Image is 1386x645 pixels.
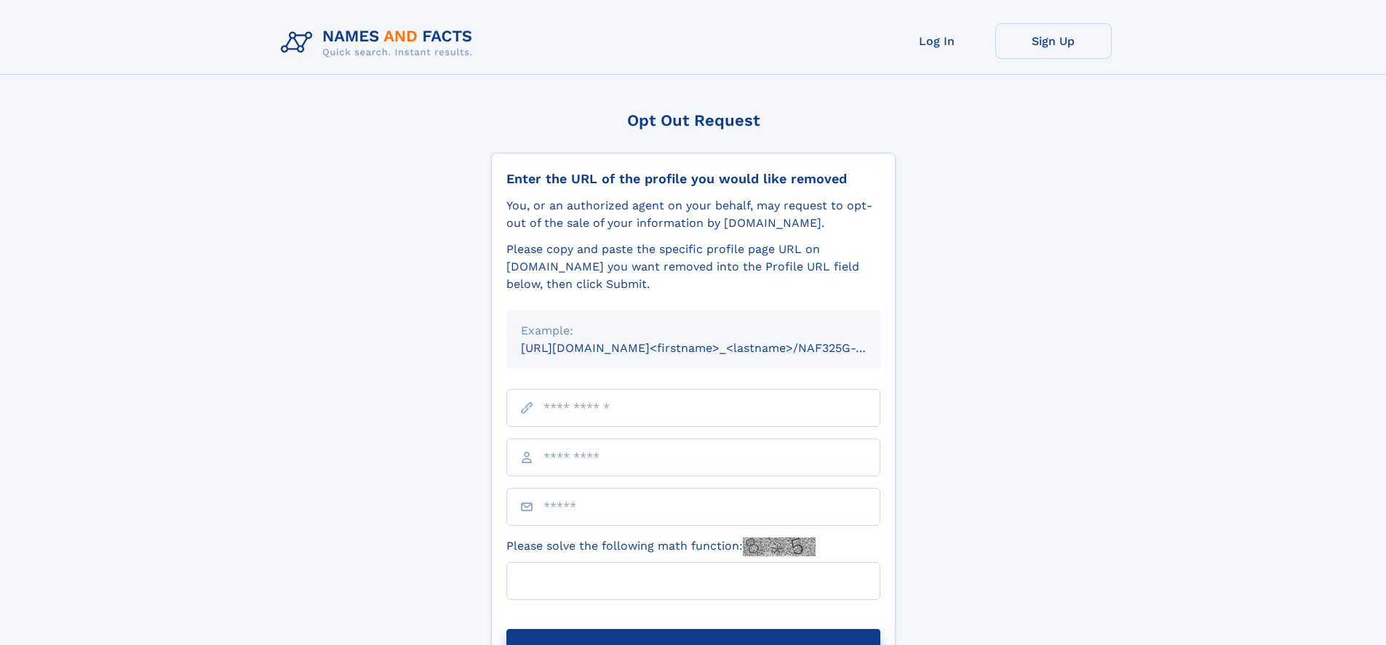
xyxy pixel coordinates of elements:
[506,171,880,187] div: Enter the URL of the profile you would like removed
[506,241,880,293] div: Please copy and paste the specific profile page URL on [DOMAIN_NAME] you want removed into the Pr...
[995,23,1112,59] a: Sign Up
[521,341,908,355] small: [URL][DOMAIN_NAME]<firstname>_<lastname>/NAF325G-xxxxxxxx
[879,23,995,59] a: Log In
[275,23,485,63] img: Logo Names and Facts
[506,197,880,232] div: You, or an authorized agent on your behalf, may request to opt-out of the sale of your informatio...
[521,322,866,340] div: Example:
[506,537,816,556] label: Please solve the following math function:
[491,111,896,129] div: Opt Out Request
